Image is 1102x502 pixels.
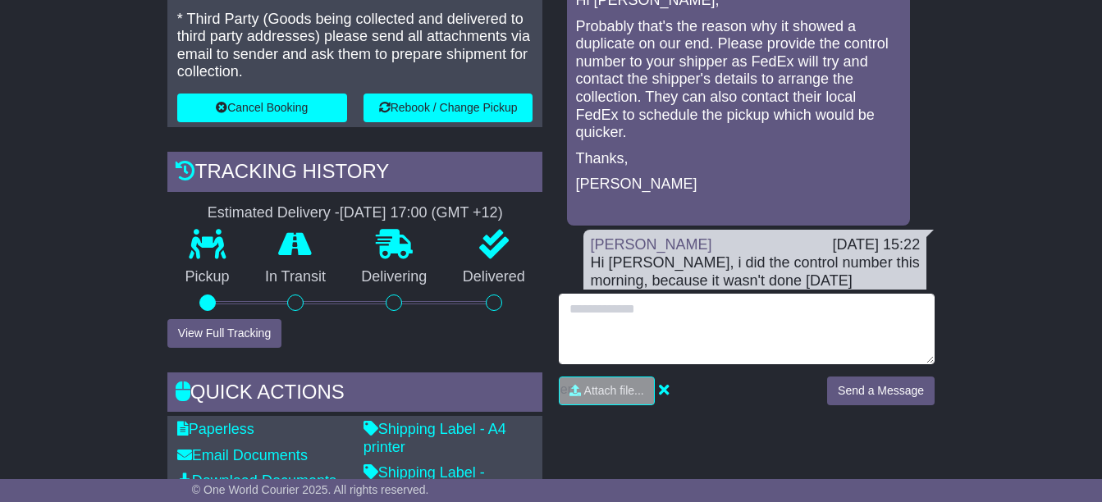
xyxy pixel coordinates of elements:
[575,18,902,142] p: Probably that's the reason why it showed a duplicate on our end. Please provide the control numbe...
[575,176,902,194] p: [PERSON_NAME]
[192,483,429,496] span: © One World Courier 2025. All rights reserved.
[827,376,935,405] button: Send a Message
[177,94,347,122] button: Cancel Booking
[177,472,336,489] a: Download Documents
[247,268,343,286] p: In Transit
[177,11,533,81] p: * Third Party (Goods being collected and delivered to third party addresses) please send all atta...
[445,268,542,286] p: Delivered
[167,372,543,417] div: Quick Actions
[340,204,503,222] div: [DATE] 17:00 (GMT +12)
[590,236,711,253] a: [PERSON_NAME]
[344,268,445,286] p: Delivering
[167,152,543,196] div: Tracking history
[364,421,506,455] a: Shipping Label - A4 printer
[575,150,902,168] p: Thanks,
[177,421,254,437] a: Paperless
[364,464,485,499] a: Shipping Label - Thermal printer
[832,236,920,254] div: [DATE] 15:22
[167,268,247,286] p: Pickup
[167,204,543,222] div: Estimated Delivery -
[364,94,533,122] button: Rebook / Change Pickup
[177,447,308,463] a: Email Documents
[167,319,281,348] button: View Full Tracking
[590,254,920,290] div: Hi [PERSON_NAME], i did the control number this morning, because it wasn't done [DATE]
